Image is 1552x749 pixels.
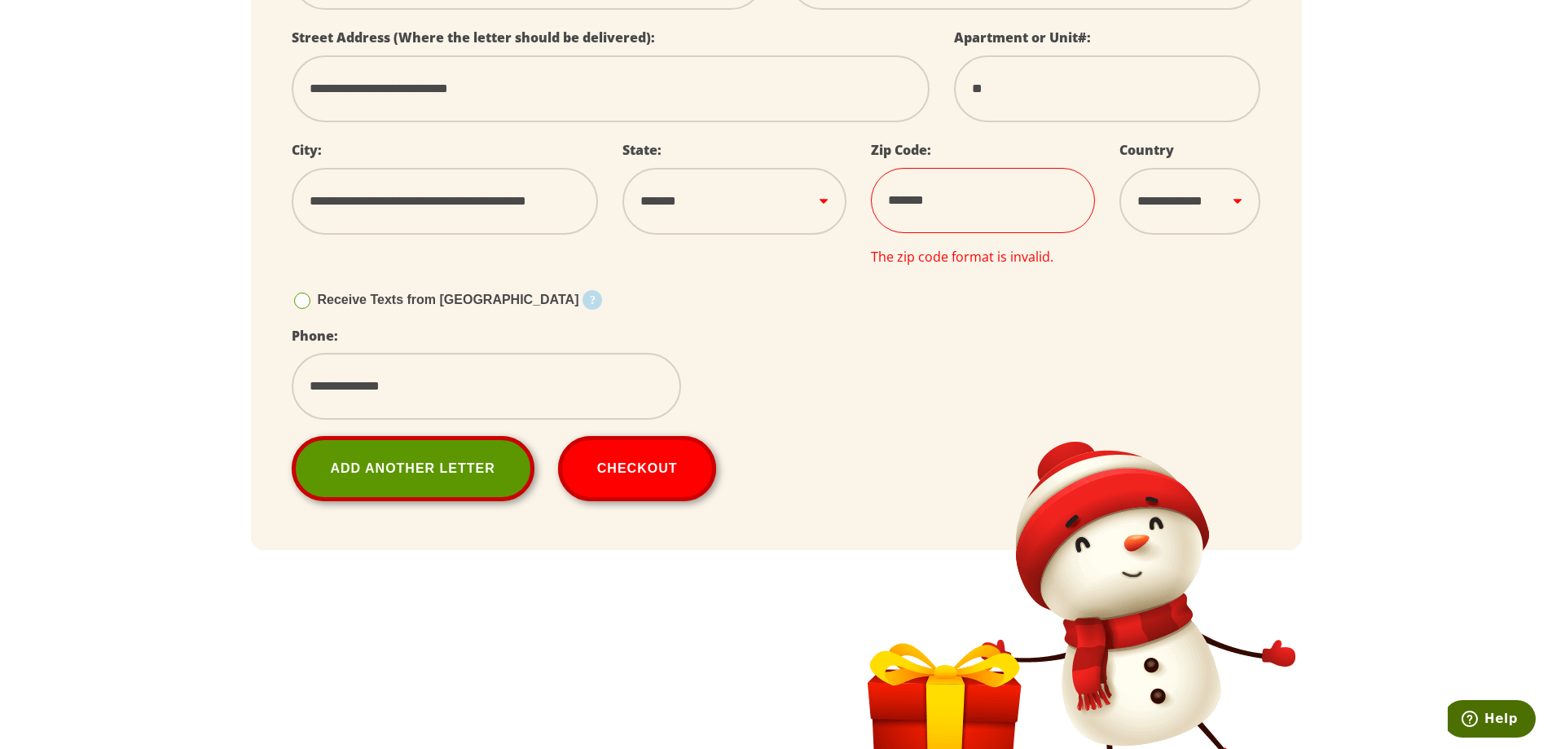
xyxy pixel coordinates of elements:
[318,293,579,306] span: Receive Texts from [GEOGRAPHIC_DATA]
[954,29,1091,46] label: Apartment or Unit#:
[558,436,717,501] button: Checkout
[871,141,931,159] label: Zip Code:
[292,141,322,159] label: City:
[622,141,662,159] label: State:
[871,249,1095,264] div: The zip code format is invalid.
[1448,700,1536,741] iframe: Opens a widget where you can find more information
[1119,141,1174,159] label: Country
[292,29,655,46] label: Street Address (Where the letter should be delivered):
[292,436,534,501] a: Add Another Letter
[292,327,338,345] label: Phone:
